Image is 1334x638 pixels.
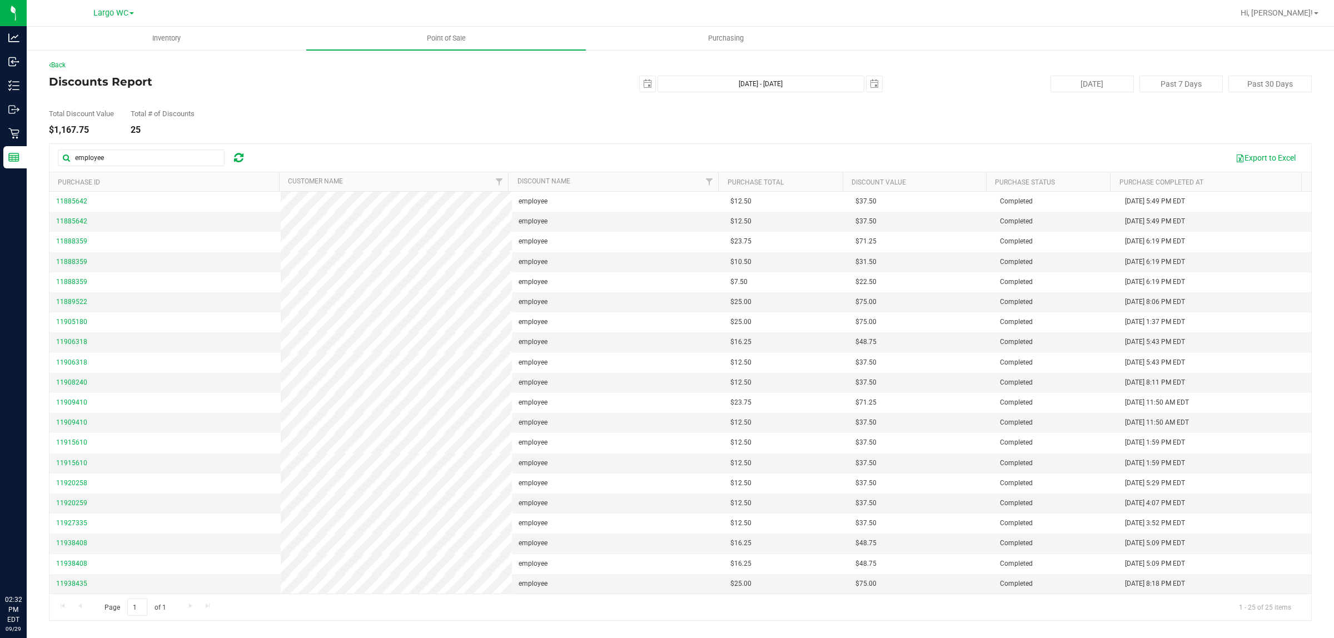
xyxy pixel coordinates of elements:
span: $37.50 [855,478,877,489]
span: $16.25 [730,337,751,347]
span: $37.50 [855,437,877,448]
span: Completed [1000,538,1033,549]
p: 09/29 [5,625,22,633]
span: $48.75 [855,337,877,347]
span: Page of 1 [95,599,175,616]
span: employee [519,559,547,569]
span: 11938408 [56,560,87,567]
inline-svg: Outbound [8,104,19,115]
span: [DATE] 4:07 PM EDT [1125,498,1185,509]
span: employee [519,297,547,307]
span: 1 - 25 of 25 items [1230,599,1300,615]
span: Completed [1000,458,1033,468]
h4: Discounts Report [49,76,470,88]
span: employee [519,257,547,267]
span: $75.00 [855,579,877,589]
span: $12.50 [730,498,751,509]
a: Back [49,61,66,69]
span: $25.00 [730,297,751,307]
span: $75.00 [855,317,877,327]
a: Filter [700,172,718,191]
span: 11885642 [56,217,87,225]
span: Completed [1000,297,1033,307]
span: employee [519,397,547,408]
span: 11909410 [56,398,87,406]
span: [DATE] 5:29 PM EDT [1125,478,1185,489]
span: $23.75 [730,397,751,408]
span: $16.25 [730,559,751,569]
span: 11888359 [56,237,87,245]
span: $48.75 [855,538,877,549]
span: $48.75 [855,559,877,569]
inline-svg: Reports [8,152,19,163]
span: $37.50 [855,417,877,428]
span: Completed [1000,498,1033,509]
inline-svg: Analytics [8,32,19,43]
span: employee [519,579,547,589]
span: [DATE] 8:06 PM EDT [1125,297,1185,307]
a: Discount Name [517,177,570,185]
span: [DATE] 5:49 PM EDT [1125,216,1185,227]
div: Total # of Discounts [131,110,195,117]
span: $37.50 [855,357,877,368]
span: employee [519,196,547,207]
span: $12.50 [730,437,751,448]
span: [DATE] 5:43 PM EDT [1125,337,1185,347]
span: $37.50 [855,458,877,468]
button: Export to Excel [1228,148,1303,167]
span: 11888359 [56,258,87,266]
span: [DATE] 1:59 PM EDT [1125,458,1185,468]
div: 25 [131,126,195,134]
span: [DATE] 5:09 PM EDT [1125,559,1185,569]
span: [DATE] 1:59 PM EDT [1125,437,1185,448]
span: Hi, [PERSON_NAME]! [1241,8,1313,17]
span: $10.50 [730,257,751,267]
span: Inventory [137,33,196,43]
span: [DATE] 6:19 PM EDT [1125,257,1185,267]
span: Completed [1000,579,1033,589]
span: employee [519,498,547,509]
span: employee [519,518,547,529]
span: $37.50 [855,216,877,227]
div: $1,167.75 [49,126,114,134]
div: Total Discount Value [49,110,114,117]
span: [DATE] 5:43 PM EDT [1125,357,1185,368]
span: 11905180 [56,318,87,326]
a: Purchase Completed At [1119,178,1203,186]
span: employee [519,458,547,468]
button: [DATE] [1051,76,1134,92]
span: [DATE] 3:52 PM EDT [1125,518,1185,529]
a: Customer Name [288,177,343,185]
span: Completed [1000,437,1033,448]
span: employee [519,317,547,327]
span: 11908240 [56,378,87,386]
span: $37.50 [855,518,877,529]
span: 11920259 [56,499,87,507]
span: $12.50 [730,357,751,368]
p: 02:32 PM EDT [5,595,22,625]
span: Completed [1000,236,1033,247]
span: $12.50 [730,478,751,489]
span: $12.50 [730,417,751,428]
span: $37.50 [855,377,877,388]
a: Purchase ID [58,178,100,186]
span: $12.50 [730,458,751,468]
span: Point of Sale [412,33,481,43]
span: 11909410 [56,418,87,426]
span: Completed [1000,478,1033,489]
span: Completed [1000,196,1033,207]
span: $71.25 [855,236,877,247]
span: Completed [1000,417,1033,428]
a: Point of Sale [306,27,586,50]
span: $7.50 [730,277,748,287]
span: [DATE] 5:49 PM EDT [1125,196,1185,207]
span: employee [519,478,547,489]
span: 11906318 [56,358,87,366]
span: Completed [1000,277,1033,287]
inline-svg: Inventory [8,80,19,91]
span: [DATE] 1:37 PM EDT [1125,317,1185,327]
span: Completed [1000,317,1033,327]
span: $37.50 [855,498,877,509]
span: [DATE] 11:50 AM EDT [1125,397,1189,408]
span: Completed [1000,377,1033,388]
